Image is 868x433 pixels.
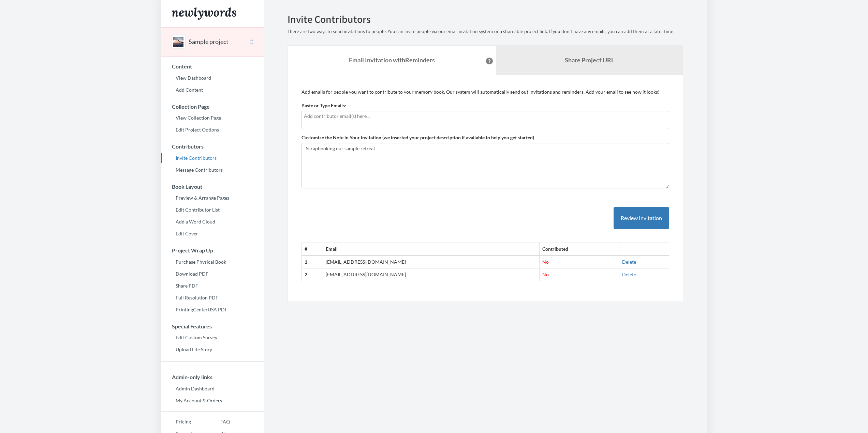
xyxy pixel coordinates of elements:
[161,85,264,95] a: Add Content
[161,257,264,267] a: Purchase Physical Book
[622,272,636,277] a: Delete
[189,37,229,46] button: Sample project
[301,268,323,281] th: 2
[565,56,614,64] b: Share Project URL
[161,205,264,215] a: Edit Contributor List
[162,247,264,253] h3: Project Wrap Up
[161,305,264,315] a: PrintingCenterUSA PDF
[288,14,683,25] h2: Invite Contributors
[161,217,264,227] a: Add a Word Cloud
[614,207,669,229] button: Review Invitation
[172,7,236,20] img: Newlywords logo
[301,243,323,256] th: #
[161,281,264,291] a: Share PDF
[349,56,435,64] strong: Email Invitation with Reminders
[161,384,264,394] a: Admin Dashboard
[162,143,264,150] h3: Contributors
[162,374,264,380] h3: Admin-only links
[301,143,669,188] textarea: Scrapbooking our sample retreat
[622,259,636,265] a: Delete
[161,333,264,343] a: Edit Custom Survey
[161,269,264,279] a: Download PDF
[161,113,264,123] a: View Collection Page
[323,243,539,256] th: Email
[161,193,264,203] a: Preview & Arrange Pages
[161,344,264,355] a: Upload Life Story
[323,256,539,268] td: [EMAIL_ADDRESS][DOMAIN_NAME]
[162,184,264,190] h3: Book Layout
[161,293,264,303] a: Full Resolution PDF
[161,229,264,239] a: Edit Cover
[206,417,230,427] a: FAQ
[161,73,264,83] a: View Dashboard
[301,256,323,268] th: 1
[539,243,619,256] th: Contributed
[161,417,206,427] a: Pricing
[323,268,539,281] td: [EMAIL_ADDRESS][DOMAIN_NAME]
[162,63,264,69] h3: Content
[162,104,264,110] h3: Collection Page
[161,396,264,406] a: My Account & Orders
[161,165,264,175] a: Message Contributors
[288,28,683,35] p: There are two ways to send invitations to people. You can invite people via our email invitation ...
[161,125,264,135] a: Edit Project Options
[542,272,549,277] span: No
[301,134,534,141] label: Customize the Note in Your Invitation (we inserted your project description if available to help ...
[301,102,346,109] label: Paste or Type Emails:
[161,153,264,163] a: Invite Contributors
[162,323,264,329] h3: Special Features
[301,89,669,95] p: Add emails for people you want to contribute to your memory book. Our system will automatically s...
[304,112,667,120] input: Add contributor email(s) here...
[542,259,549,265] span: No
